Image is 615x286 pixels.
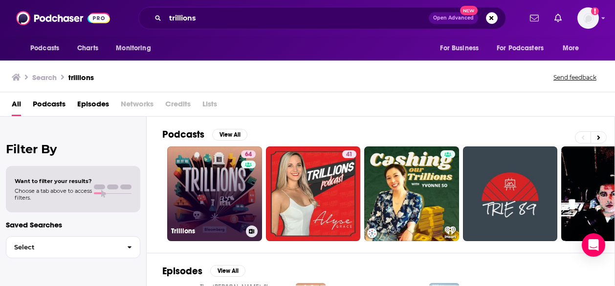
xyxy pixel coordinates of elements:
[433,16,474,20] span: Open Advanced
[490,39,558,58] button: open menu
[16,9,110,27] img: Podchaser - Follow, Share and Rate Podcasts
[116,41,151,55] span: Monitoring
[266,146,361,241] a: 41
[556,39,592,58] button: open menu
[210,265,245,277] button: View All
[138,7,506,29] div: Search podcasts, credits, & more...
[591,7,599,15] svg: Add a profile image
[346,150,352,160] span: 41
[241,150,256,158] a: 64
[550,73,599,82] button: Send feedback
[563,41,579,55] span: More
[165,96,191,116] span: Credits
[71,39,104,58] a: Charts
[162,265,202,277] h2: Episodes
[497,41,544,55] span: For Podcasters
[550,10,566,26] a: Show notifications dropdown
[162,128,204,141] h2: Podcasts
[77,41,98,55] span: Charts
[6,142,140,156] h2: Filter By
[6,236,140,258] button: Select
[33,96,66,116] a: Podcasts
[12,96,21,116] a: All
[171,227,242,235] h3: Trillions
[121,96,154,116] span: Networks
[15,178,92,184] span: Want to filter your results?
[245,150,252,160] span: 64
[582,233,605,257] div: Open Intercom Messenger
[212,129,247,141] button: View All
[6,220,140,229] p: Saved Searches
[162,265,245,277] a: EpisodesView All
[342,150,356,158] a: 41
[30,41,59,55] span: Podcasts
[577,7,599,29] button: Show profile menu
[577,7,599,29] img: User Profile
[32,73,57,82] h3: Search
[460,6,478,15] span: New
[429,12,478,24] button: Open AdvancedNew
[77,96,109,116] a: Episodes
[526,10,543,26] a: Show notifications dropdown
[68,73,94,82] h3: trillions
[433,39,491,58] button: open menu
[440,41,479,55] span: For Business
[165,10,429,26] input: Search podcasts, credits, & more...
[23,39,72,58] button: open menu
[109,39,163,58] button: open menu
[162,128,247,141] a: PodcastsView All
[6,244,119,250] span: Select
[15,187,92,201] span: Choose a tab above to access filters.
[167,146,262,241] a: 64Trillions
[577,7,599,29] span: Logged in as aridings
[202,96,217,116] span: Lists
